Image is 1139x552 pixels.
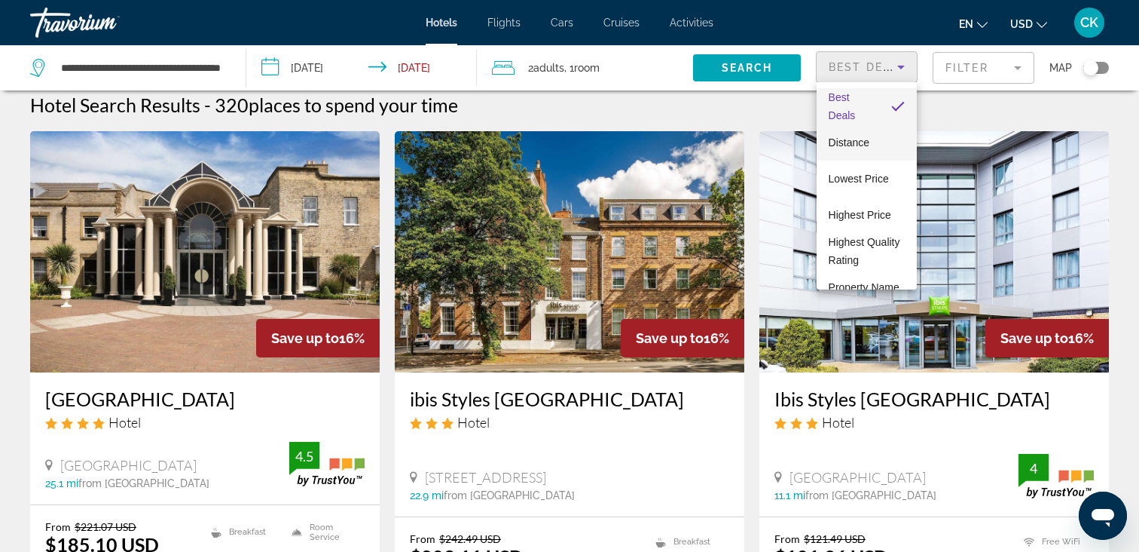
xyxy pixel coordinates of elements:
[829,136,869,149] span: Distance
[1079,492,1127,540] iframe: Button to launch messaging window
[817,82,917,290] div: Sort by
[829,91,856,121] span: Best Deals
[829,173,889,185] span: Lowest Price
[829,209,891,221] span: Highest Price
[829,236,900,266] span: Highest Quality Rating
[829,281,899,293] span: Property Name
